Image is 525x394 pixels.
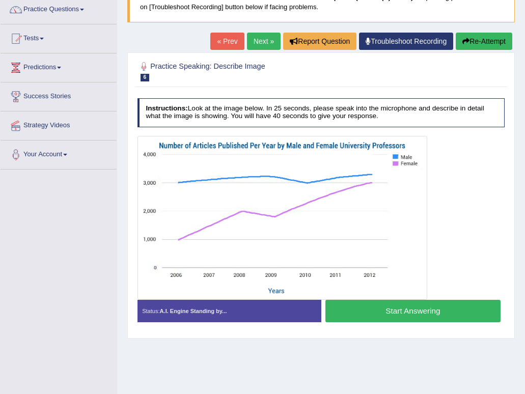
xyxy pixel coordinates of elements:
[1,140,117,166] a: Your Account
[1,111,117,137] a: Strategy Videos
[456,33,512,50] button: Re-Attempt
[325,300,501,322] button: Start Answering
[160,308,227,314] strong: A.I. Engine Standing by...
[1,24,117,50] a: Tests
[359,33,453,50] a: Troubleshoot Recording
[141,74,150,81] span: 6
[247,33,281,50] a: Next »
[146,104,187,112] b: Instructions:
[137,300,321,322] div: Status:
[1,82,117,108] a: Success Stories
[210,33,244,50] a: « Prev
[1,53,117,79] a: Predictions
[137,60,365,81] h2: Practice Speaking: Describe Image
[283,33,356,50] button: Report Question
[137,98,505,127] h4: Look at the image below. In 25 seconds, please speak into the microphone and describe in detail w...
